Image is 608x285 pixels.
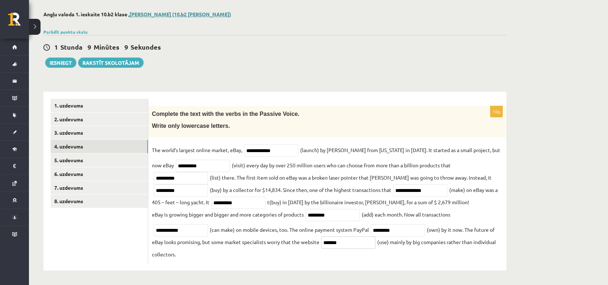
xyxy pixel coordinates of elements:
a: Parādīt punktu skalu [43,29,88,35]
a: Rīgas 1. Tālmācības vidusskola [8,13,29,31]
span: 1 [54,43,58,51]
a: 4. uzdevums [51,140,148,153]
a: 1. uzdevums [51,99,148,112]
a: Rakstīt skolotājam [78,58,144,68]
button: Iesniegt [45,58,76,68]
p: eBay is growing bigger and bigger and more categories of products [152,209,304,220]
a: [PERSON_NAME] (10.b2 [PERSON_NAME]) [129,11,231,17]
span: Sekundes [131,43,161,51]
span: Minūtes [94,43,119,51]
fieldset: (launch) by [PERSON_NAME] from [US_STATE] in [DATE]. It started as a small project, but now eBay ... [152,144,503,260]
span: Stunda [60,43,82,51]
a: 6. uzdevums [51,167,148,181]
span: 9 [88,43,91,51]
a: 7. uzdevums [51,181,148,194]
span: Complete the text with the verbs in the Passive Voice. [152,111,299,117]
h2: Angļu valoda 1. ieskaite 10.b2 klase , [43,11,506,17]
span: 9 [124,43,128,51]
a: 3. uzdevums [51,126,148,139]
p: 10p [490,106,503,117]
a: 2. uzdevums [51,113,148,126]
a: 8. uzdevums [51,194,148,208]
p: The world’s largest online market, eBay, [152,144,242,155]
a: 5. uzdevums [51,154,148,167]
span: Write only lowercase letters. [152,123,230,129]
